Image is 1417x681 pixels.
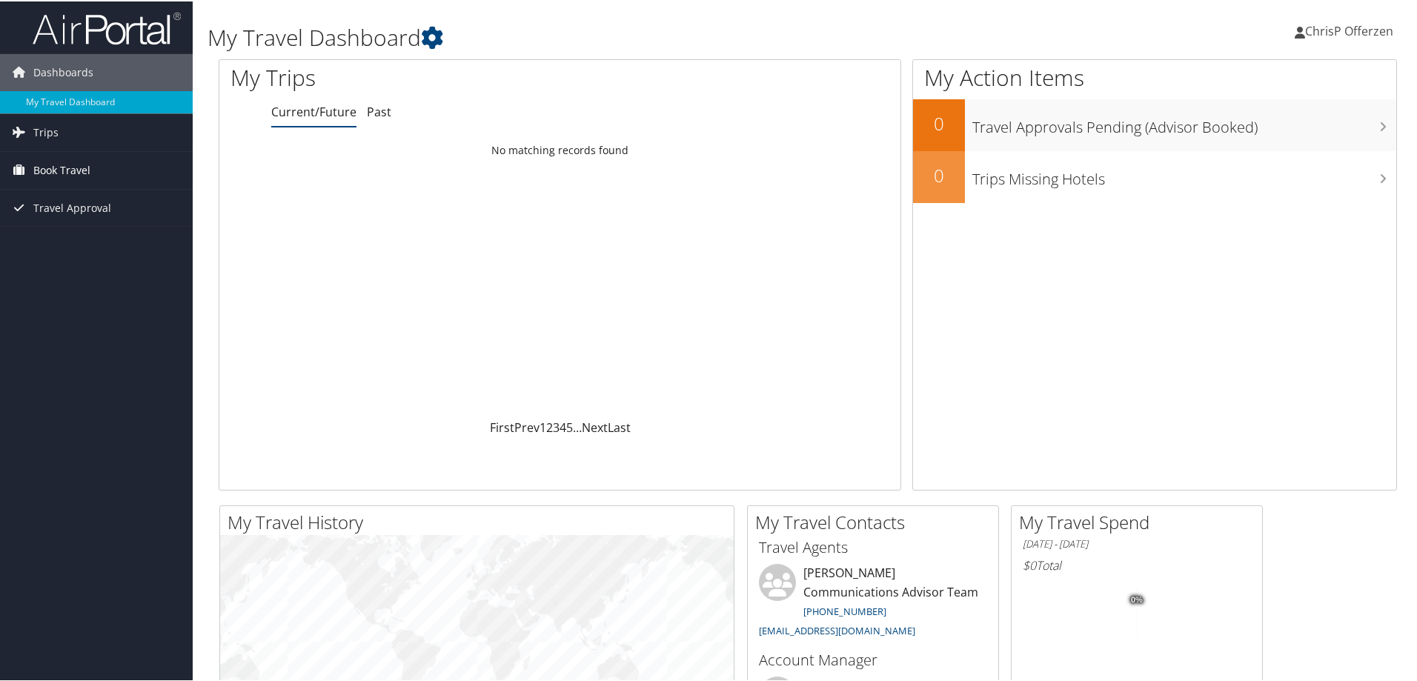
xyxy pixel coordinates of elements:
[913,162,965,187] h2: 0
[553,418,560,434] a: 3
[546,418,553,434] a: 2
[759,536,987,557] h3: Travel Agents
[1305,21,1393,38] span: ChrisP Offerzen
[573,418,582,434] span: …
[608,418,631,434] a: Last
[514,418,540,434] a: Prev
[1019,508,1262,534] h2: My Travel Spend
[271,102,356,119] a: Current/Future
[228,508,734,534] h2: My Travel History
[208,21,1008,52] h1: My Travel Dashboard
[759,622,915,636] a: [EMAIL_ADDRESS][DOMAIN_NAME]
[803,603,886,617] a: [PHONE_NUMBER]
[751,562,995,642] li: [PERSON_NAME] Communications Advisor Team
[1023,536,1251,550] h6: [DATE] - [DATE]
[33,113,59,150] span: Trips
[560,418,566,434] a: 4
[1131,594,1143,603] tspan: 0%
[1295,7,1408,52] a: ChrisP Offerzen
[755,508,998,534] h2: My Travel Contacts
[230,61,605,92] h1: My Trips
[540,418,546,434] a: 1
[913,98,1396,150] a: 0Travel Approvals Pending (Advisor Booked)
[1023,556,1036,572] span: $0
[490,418,514,434] a: First
[566,418,573,434] a: 5
[913,61,1396,92] h1: My Action Items
[913,110,965,135] h2: 0
[33,53,93,90] span: Dashboards
[367,102,391,119] a: Past
[972,160,1396,188] h3: Trips Missing Hotels
[219,136,900,162] td: No matching records found
[33,188,111,225] span: Travel Approval
[582,418,608,434] a: Next
[33,150,90,187] span: Book Travel
[913,150,1396,202] a: 0Trips Missing Hotels
[1023,556,1251,572] h6: Total
[759,648,987,669] h3: Account Manager
[972,108,1396,136] h3: Travel Approvals Pending (Advisor Booked)
[33,10,181,44] img: airportal-logo.png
